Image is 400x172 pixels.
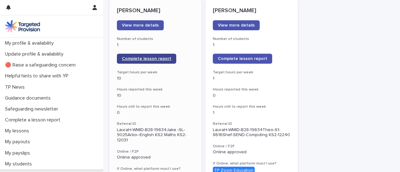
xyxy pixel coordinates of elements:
[2,106,63,112] p: Safeguarding newsletter
[2,139,35,145] p: My payouts
[117,54,176,64] a: Complete lesson report
[2,84,30,90] p: TP News
[213,37,290,42] h3: Number of students
[2,73,73,79] p: Helpful hints to share with YP
[117,76,194,81] p: 10
[213,54,272,64] a: Complete lesson report
[117,104,194,109] h3: Hours still to report this week
[213,42,290,48] p: 1
[2,128,34,134] p: My lessons
[213,70,290,75] h3: Target hours per week
[117,121,194,126] h3: Referral ID
[117,127,194,143] p: LauraH-WMID-B28-19634Jake -SL-9025Arbo--English KS2 Maths KS2-12031
[213,93,290,98] p: 0
[213,76,290,81] p: 1
[213,161,290,166] h3: If Online, what platform must I use?
[117,7,194,14] p: [PERSON_NAME]
[213,110,290,115] p: 1
[117,149,194,154] h3: Online / F2F
[2,40,59,46] p: My profile & availability
[2,150,35,156] p: My payslips
[213,20,260,30] a: View more details
[213,104,290,109] h3: Hours still to report this week
[117,166,194,171] h3: If Online, what platform must I use?
[117,70,194,75] h3: Target hours per week
[2,117,65,123] p: Complete a lesson report
[213,121,290,126] h3: Referral ID
[213,87,290,92] h3: Hours reported this week
[5,20,40,32] img: M5nRWzHhSzIhMunXDL62
[117,87,194,92] h3: Hours reported this week
[117,93,194,98] p: 10
[122,57,171,61] span: Complete lesson report
[117,110,194,115] p: 0
[117,155,194,160] p: Online approved
[218,57,267,61] span: Complete lesson report
[122,23,159,27] span: View more details
[117,37,194,42] h3: Number of students
[218,23,255,27] span: View more details
[2,51,68,57] p: Update profile & availability
[2,161,37,167] p: My students
[2,95,56,101] p: Guidance documents
[117,20,164,30] a: View more details
[213,127,290,138] p: LauraH-WMID-B28-19634Theo-S1-8616Shef-SEND-Computing KS2-12240
[213,7,290,14] p: [PERSON_NAME]
[213,150,290,155] p: Online approved
[2,62,81,68] p: 🔴 Raise a safeguarding concern
[117,42,194,48] p: 1
[213,144,290,149] h3: Online / F2F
